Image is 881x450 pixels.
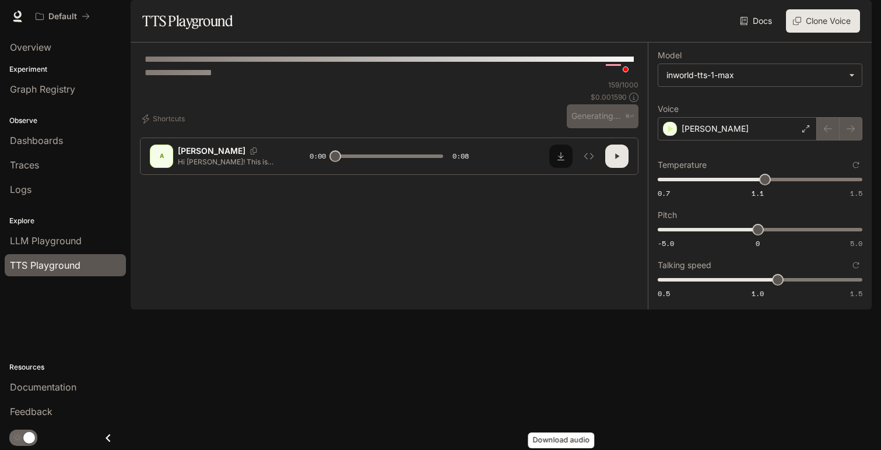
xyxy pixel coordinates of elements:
p: [PERSON_NAME] [178,145,245,157]
span: 0.7 [658,188,670,198]
span: 0 [756,238,760,248]
p: 159 / 1000 [608,80,638,90]
span: 1.5 [850,289,862,298]
p: Model [658,51,682,59]
textarea: To enrich screen reader interactions, please activate Accessibility in Grammarly extension settings [145,52,634,79]
div: A [152,147,171,166]
span: 0:08 [452,150,469,162]
span: 1.5 [850,188,862,198]
span: 5.0 [850,238,862,248]
button: All workspaces [30,5,95,28]
p: $ 0.001590 [591,92,627,102]
span: 1.0 [752,289,764,298]
span: 0.5 [658,289,670,298]
span: -5.0 [658,238,674,248]
p: Temperature [658,161,707,169]
span: 0:00 [310,150,326,162]
p: Talking speed [658,261,711,269]
p: Hi [PERSON_NAME]! This is [PERSON_NAME], a virtual assistant from [PERSON_NAME]. How are you doin... [178,157,282,167]
button: Clone Voice [786,9,860,33]
button: Reset to default [850,159,862,171]
button: Inspect [577,145,601,168]
button: Copy Voice ID [245,147,262,154]
button: Download audio [549,145,573,168]
a: Docs [738,9,777,33]
button: Shortcuts [140,110,189,128]
button: Reset to default [850,259,862,272]
div: Download audio [528,433,595,448]
div: inworld-tts-1-max [658,64,862,86]
p: [PERSON_NAME] [682,123,749,135]
span: 1.1 [752,188,764,198]
h1: TTS Playground [142,9,233,33]
p: Default [48,12,77,22]
div: inworld-tts-1-max [666,69,843,81]
p: Voice [658,105,679,113]
p: Pitch [658,211,677,219]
